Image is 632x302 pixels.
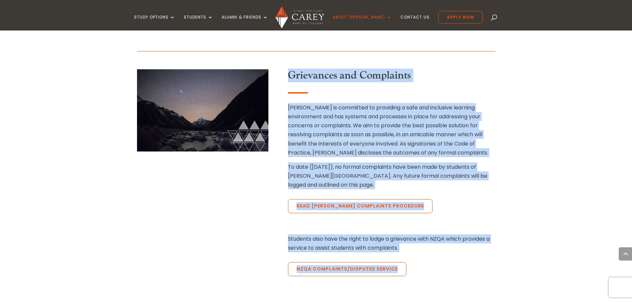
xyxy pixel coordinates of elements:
[288,199,433,213] a: Read [PERSON_NAME] complaints procedure
[438,11,483,24] a: Apply Now
[288,234,495,252] p: Students also have the right to lodge a grievance with NZQA which provides a service to assist st...
[134,15,175,30] a: Study Options
[288,262,406,276] a: NZQA Complaints/disputes service
[222,15,268,30] a: Alumni & Friends
[288,69,495,85] h3: Grievances and Complaints
[275,6,324,29] img: Carey Baptist College
[137,69,268,151] img: iStock-811171016
[333,15,392,30] a: About [PERSON_NAME]
[184,15,213,30] a: Students
[400,15,430,30] a: Contact Us
[288,103,495,162] p: [PERSON_NAME] is committed to providing a safe and inclusive learning environment and has systems...
[288,162,495,190] p: To date ([DATE]), no formal complaints have been made by students of [PERSON_NAME][GEOGRAPHIC_DAT...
